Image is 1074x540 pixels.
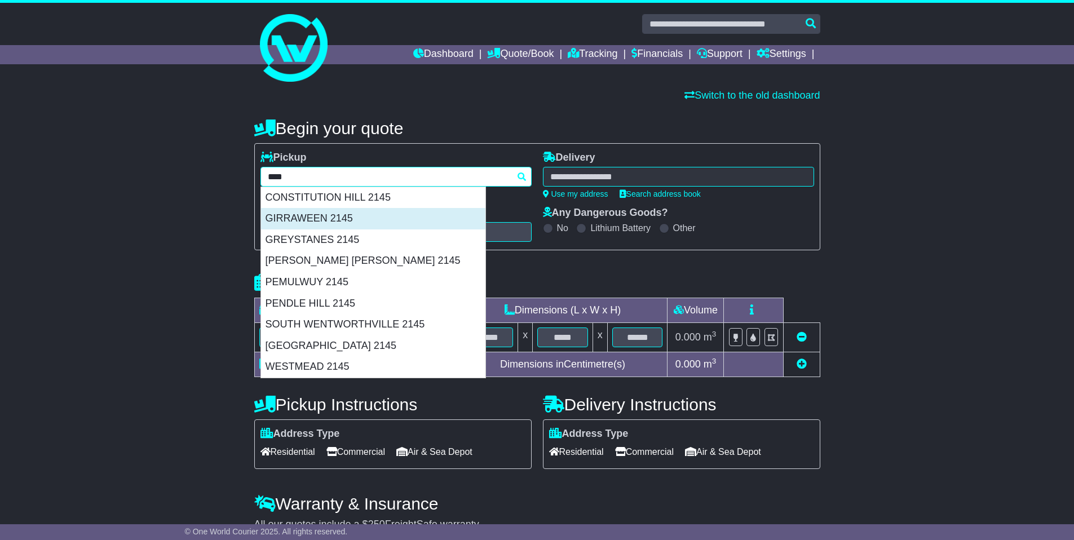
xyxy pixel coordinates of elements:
[675,331,701,343] span: 0.000
[261,187,485,209] div: CONSTITUTION HILL 2145
[685,443,761,461] span: Air & Sea Depot
[261,356,485,378] div: WESTMEAD 2145
[260,443,315,461] span: Residential
[704,331,717,343] span: m
[261,272,485,293] div: PEMULWUY 2145
[704,358,717,370] span: m
[254,494,820,513] h4: Warranty & Insurance
[368,519,385,530] span: 250
[260,152,307,164] label: Pickup
[254,352,348,377] td: Total
[543,207,668,219] label: Any Dangerous Goods?
[684,90,820,101] a: Switch to the old dashboard
[254,273,396,292] h4: Package details |
[615,443,674,461] span: Commercial
[675,358,701,370] span: 0.000
[261,314,485,335] div: SOUTH WENTWORTHVILLE 2145
[413,45,474,64] a: Dashboard
[557,223,568,233] label: No
[396,443,472,461] span: Air & Sea Depot
[261,250,485,272] div: [PERSON_NAME] [PERSON_NAME] 2145
[668,298,724,323] td: Volume
[620,189,701,198] a: Search address book
[518,323,533,352] td: x
[487,45,554,64] a: Quote/Book
[797,331,807,343] a: Remove this item
[673,223,696,233] label: Other
[254,298,348,323] td: Type
[590,223,651,233] label: Lithium Battery
[631,45,683,64] a: Financials
[261,229,485,251] div: GREYSTANES 2145
[261,293,485,315] div: PENDLE HILL 2145
[549,428,629,440] label: Address Type
[543,152,595,164] label: Delivery
[261,335,485,357] div: [GEOGRAPHIC_DATA] 2145
[260,167,532,187] typeahead: Please provide city
[254,395,532,414] h4: Pickup Instructions
[254,519,820,531] div: All our quotes include a $ FreightSafe warranty.
[185,527,348,536] span: © One World Courier 2025. All rights reserved.
[593,323,607,352] td: x
[697,45,742,64] a: Support
[458,298,668,323] td: Dimensions (L x W x H)
[543,189,608,198] a: Use my address
[549,443,604,461] span: Residential
[260,428,340,440] label: Address Type
[757,45,806,64] a: Settings
[568,45,617,64] a: Tracking
[712,330,717,338] sup: 3
[543,395,820,414] h4: Delivery Instructions
[458,352,668,377] td: Dimensions in Centimetre(s)
[712,357,717,365] sup: 3
[261,208,485,229] div: GIRRAWEEN 2145
[254,119,820,138] h4: Begin your quote
[326,443,385,461] span: Commercial
[797,358,807,370] a: Add new item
